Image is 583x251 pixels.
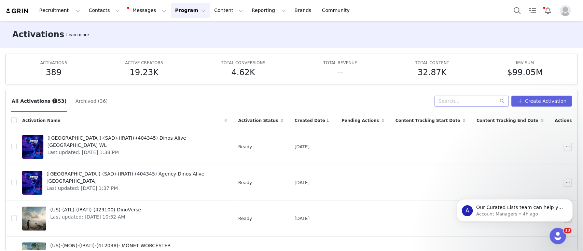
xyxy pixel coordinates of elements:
span: TOTAL CONVERSIONS [221,60,265,65]
span: Ready [238,215,252,222]
span: Activation Name [22,117,60,124]
a: ([GEOGRAPHIC_DATA])-(SAD)-(IRATI)-(404345) Agency Dinos Alive [GEOGRAPHIC_DATA]Last updated: [DAT... [22,169,227,196]
h5: -- [337,66,343,79]
span: Activation Status [238,117,278,124]
button: Profile [556,5,578,16]
span: [DATE] [294,179,309,186]
a: (US)-(ATL)-(IRATI)-(429100) DinoVerseLast updated: [DATE] 10:32 AM [22,205,227,232]
button: Search [510,3,525,18]
img: placeholder-profile.jpg [560,5,571,16]
span: Last updated: [DATE] 1:38 PM [47,149,223,156]
span: ACTIVATIONS [40,60,67,65]
span: Pending Actions [342,117,379,124]
img: grin logo [5,8,29,14]
button: Messages [124,3,170,18]
span: [DATE] [294,215,309,222]
button: Reporting [248,3,290,18]
span: TOTAL REVENUE [323,60,357,65]
a: Community [318,3,357,18]
h5: 32.87K [418,66,446,79]
button: Contacts [85,3,124,18]
input: Search... [434,96,509,107]
h5: 389 [46,66,61,79]
i: icon: search [500,99,504,103]
span: IMV SUM [516,60,534,65]
div: Actions [549,113,577,128]
span: TOTAL CONTENT [415,60,449,65]
span: [DATE] [294,143,309,150]
h3: Activations [12,28,64,41]
h5: 19.23K [130,66,158,79]
button: Archived (36) [75,96,108,107]
button: Recruitment [35,3,84,18]
span: (US)-(MON)-(IRATI)-(412038)- MONET WORCESTER [50,242,171,249]
a: ([GEOGRAPHIC_DATA])-(SAD)-(IRATI)-(404345) Dinos Alive [GEOGRAPHIC_DATA] WLLast updated: [DATE] 1... [22,133,227,161]
iframe: Intercom notifications message [446,185,583,233]
div: Tooltip anchor [65,31,90,38]
h5: $99.05M [507,66,543,79]
span: ACTIVE CREATORS [125,60,163,65]
div: Tooltip anchor [52,98,58,104]
span: Content Tracking End Date [476,117,538,124]
button: Content [210,3,247,18]
span: Content Tracking Start Date [395,117,460,124]
span: Last updated: [DATE] 1:37 PM [46,185,223,192]
iframe: Intercom live chat [550,228,566,244]
h5: 4.62K [231,66,255,79]
span: 13 [564,228,571,233]
span: (US)-(ATL)-(IRATI)-(429100) DinoVerse [50,206,141,213]
button: Create Activation [511,96,572,107]
button: All Activations (353) [11,96,67,107]
span: Ready [238,179,252,186]
button: Notifications [540,3,555,18]
button: Program [171,3,210,18]
span: ([GEOGRAPHIC_DATA])-(SAD)-(IRATI)-(404345) Dinos Alive [GEOGRAPHIC_DATA] WL [47,135,223,149]
span: ([GEOGRAPHIC_DATA])-(SAD)-(IRATI)-(404345) Agency Dinos Alive [GEOGRAPHIC_DATA] [46,170,223,185]
a: Tasks [525,3,540,18]
a: Brands [290,3,317,18]
span: Last updated: [DATE] 10:32 AM [50,213,141,221]
span: Ready [238,143,252,150]
span: Created Date [294,117,325,124]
